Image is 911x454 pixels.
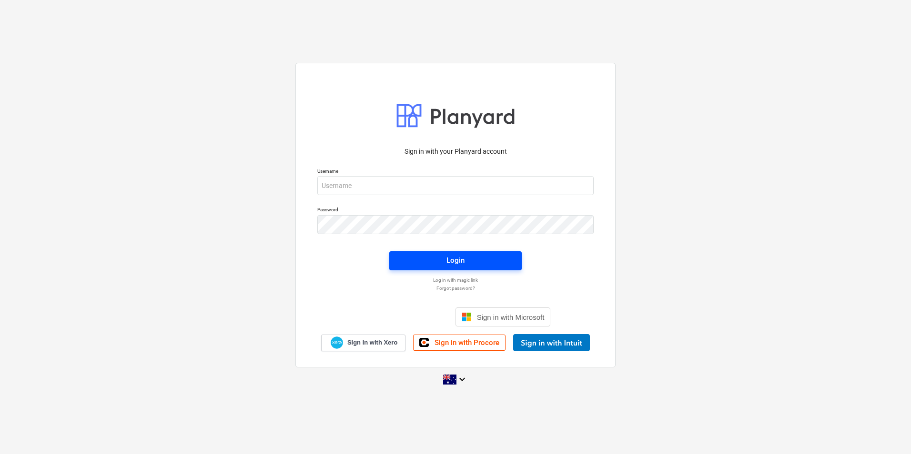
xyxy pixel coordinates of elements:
img: Xero logo [331,336,343,349]
iframe: Sign in with Google Button [356,306,453,327]
a: Log in with magic link [313,277,598,283]
a: Sign in with Procore [413,335,506,351]
span: Sign in with Procore [435,338,499,347]
span: Sign in with Xero [347,338,397,347]
span: Sign in with Microsoft [477,313,545,321]
input: Username [317,176,594,195]
div: Login [446,254,465,266]
p: Sign in with your Planyard account [317,147,594,157]
a: Sign in with Xero [321,335,406,351]
img: Microsoft logo [462,312,471,322]
p: Password [317,207,594,215]
button: Login [389,251,522,270]
i: keyboard_arrow_down [456,374,468,385]
a: Forgot password? [313,285,598,291]
p: Username [317,168,594,176]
